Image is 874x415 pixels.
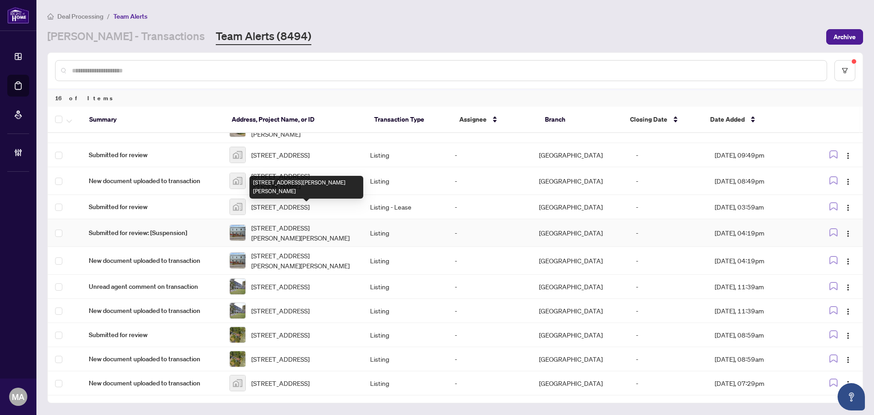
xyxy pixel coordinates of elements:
[447,167,532,195] td: -
[447,219,532,247] td: -
[251,251,356,271] span: [STREET_ADDRESS][PERSON_NAME][PERSON_NAME]
[844,332,852,339] img: Logo
[841,352,855,366] button: Logo
[844,258,852,265] img: Logo
[834,60,855,81] button: filter
[447,347,532,371] td: -
[841,225,855,240] button: Logo
[844,152,852,159] img: Logo
[230,303,245,318] img: thumbnail-img
[363,143,447,167] td: Listing
[532,347,629,371] td: [GEOGRAPHIC_DATA]
[230,199,245,215] img: thumbnail-img
[89,330,215,340] span: Submitted for review
[707,219,809,247] td: [DATE], 04:19pm
[629,195,707,219] td: -
[707,247,809,275] td: [DATE], 04:19pm
[230,279,245,294] img: thumbnail-img
[629,299,707,323] td: -
[363,323,447,347] td: Listing
[363,219,447,247] td: Listing
[89,306,215,316] span: New document uploaded to transaction
[532,275,629,299] td: [GEOGRAPHIC_DATA]
[89,378,215,388] span: New document uploaded to transaction
[710,114,745,124] span: Date Added
[447,371,532,395] td: -
[841,148,855,162] button: Logo
[363,167,447,195] td: Listing
[363,247,447,275] td: Listing
[841,328,855,342] button: Logo
[707,323,809,347] td: [DATE], 08:59am
[48,89,863,107] div: 16 of Items
[841,279,855,294] button: Logo
[251,330,310,340] span: [STREET_ADDRESS]
[532,143,629,167] td: [GEOGRAPHIC_DATA]
[113,12,147,20] span: Team Alerts
[844,380,852,388] img: Logo
[447,195,532,219] td: -
[7,7,29,24] img: logo
[842,67,848,74] span: filter
[629,219,707,247] td: -
[230,173,245,189] img: thumbnail-img
[833,30,856,44] span: Archive
[629,371,707,395] td: -
[224,107,367,133] th: Address, Project Name, or ID
[532,195,629,219] td: [GEOGRAPHIC_DATA]
[251,150,310,160] span: [STREET_ADDRESS]
[623,107,702,133] th: Closing Date
[447,275,532,299] td: -
[826,29,863,45] button: Archive
[841,200,855,214] button: Logo
[89,282,215,292] span: Unread agent comment on transaction
[57,12,103,20] span: Deal Processing
[230,253,245,268] img: thumbnail-img
[629,347,707,371] td: -
[707,347,809,371] td: [DATE], 08:59am
[251,306,310,316] span: [STREET_ADDRESS]
[230,225,245,241] img: thumbnail-img
[251,223,356,243] span: [STREET_ADDRESS][PERSON_NAME][PERSON_NAME]
[89,256,215,266] span: New document uploaded to transaction
[841,253,855,268] button: Logo
[841,174,855,188] button: Logo
[532,323,629,347] td: [GEOGRAPHIC_DATA]
[363,195,447,219] td: Listing - Lease
[230,147,245,163] img: thumbnail-img
[89,228,215,238] span: Submitted for review: [Suspension]
[844,178,852,185] img: Logo
[844,356,852,364] img: Logo
[12,390,25,403] span: MA
[841,303,855,318] button: Logo
[629,143,707,167] td: -
[532,247,629,275] td: [GEOGRAPHIC_DATA]
[216,29,311,45] a: Team Alerts (8494)
[107,11,110,21] li: /
[452,107,538,133] th: Assignee
[447,143,532,167] td: -
[707,371,809,395] td: [DATE], 07:29pm
[707,299,809,323] td: [DATE], 11:39am
[707,195,809,219] td: [DATE], 03:59am
[707,143,809,167] td: [DATE], 09:49pm
[363,347,447,371] td: Listing
[532,371,629,395] td: [GEOGRAPHIC_DATA]
[363,275,447,299] td: Listing
[251,378,310,388] span: [STREET_ADDRESS]
[629,275,707,299] td: -
[367,107,452,133] th: Transaction Type
[363,299,447,323] td: Listing
[459,114,487,124] span: Assignee
[629,167,707,195] td: -
[707,167,809,195] td: [DATE], 08:49pm
[89,202,215,212] span: Submitted for review
[629,247,707,275] td: -
[447,247,532,275] td: -
[363,371,447,395] td: Listing
[844,230,852,237] img: Logo
[89,150,215,160] span: Submitted for review
[532,219,629,247] td: [GEOGRAPHIC_DATA]
[844,284,852,291] img: Logo
[230,327,245,343] img: thumbnail-img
